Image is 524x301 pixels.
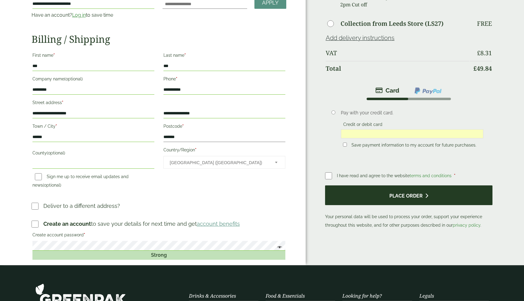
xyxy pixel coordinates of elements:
[410,173,452,178] a: terms and conditions
[163,146,285,156] label: Country/Region
[176,76,177,81] abbr: required
[53,53,55,58] abbr: required
[341,122,385,129] label: Credit or debit card
[473,64,492,73] bdi: 49.84
[326,34,395,42] a: Add delivery instructions
[477,49,492,57] bdi: 8.31
[170,156,267,169] span: United Kingdom (UK)
[32,174,129,189] label: Sign me up to receive email updates and news
[337,173,453,178] span: I have read and agree to the website
[414,87,442,95] img: ppcp-gateway.png
[326,61,469,76] th: Total
[32,149,154,159] label: County
[32,231,285,241] label: Create account password
[454,173,455,178] abbr: required
[375,87,399,94] img: stripe.png
[32,122,154,132] label: Town / City
[43,220,240,228] p: to save your details for next time and get
[473,64,477,73] span: £
[325,185,492,229] p: Your personal data will be used to process your order, support your experience throughout this we...
[163,75,285,85] label: Phone
[32,251,285,260] div: Strong
[184,53,186,58] abbr: required
[477,49,480,57] span: £
[341,21,444,27] label: Collection from Leeds Store (LS27)
[72,12,86,18] a: Log in
[341,110,483,116] p: Pay with your credit card.
[62,100,63,105] abbr: required
[35,173,42,180] input: Sign me up to receive email updates and news(optional)
[43,183,61,188] span: (optional)
[43,202,120,210] p: Deliver to a different address?
[453,223,480,228] a: privacy policy
[32,12,155,19] p: Have an account? to save time
[325,185,492,205] button: Place order
[349,143,479,149] label: Save payment information to my account for future purchases.
[326,46,469,60] th: VAT
[195,147,196,152] abbr: required
[182,124,184,129] abbr: required
[32,33,286,45] h2: Billing / Shipping
[64,76,83,81] span: (optional)
[84,232,85,237] abbr: required
[55,124,57,129] abbr: required
[163,51,285,61] label: Last name
[163,122,285,132] label: Postcode
[43,221,91,227] strong: Create an account
[477,20,492,27] p: Free
[32,51,154,61] label: First name
[47,150,65,155] span: (optional)
[197,221,240,227] a: account benefits
[32,75,154,85] label: Company name
[163,156,285,169] span: Country/Region
[343,131,482,137] iframe: Secure card payment input frame
[32,98,154,109] label: Street address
